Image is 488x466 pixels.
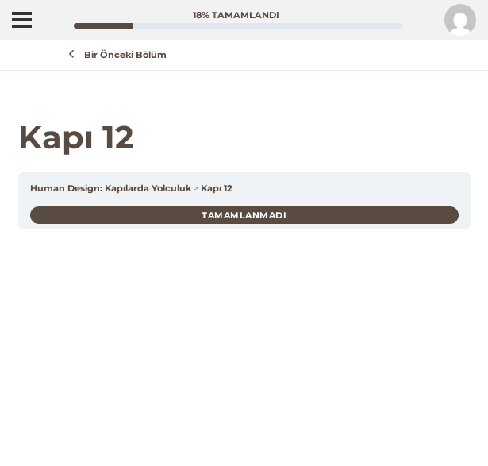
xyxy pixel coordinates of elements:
[30,206,459,224] div: Tamamlanmadı
[24,40,220,70] a: Bir Önceki Bölüm
[18,118,471,156] h1: Kapı 12
[74,11,398,20] div: 18% Tamamlandı
[75,49,176,60] span: Bir Önceki Bölüm
[201,183,232,194] a: Kapı 12
[30,183,191,194] a: Human Design: Kapılarda Yolculuk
